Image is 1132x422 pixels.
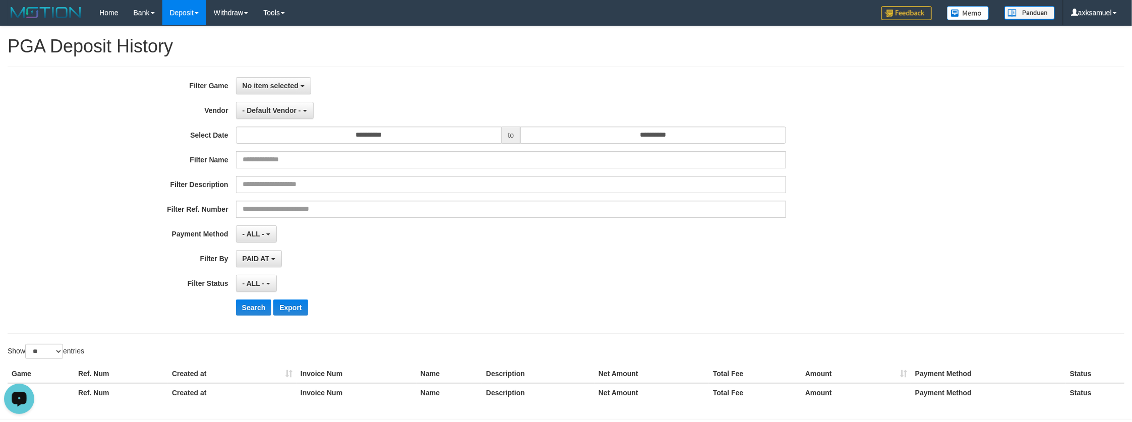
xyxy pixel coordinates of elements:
[911,383,1066,402] th: Payment Method
[236,275,277,292] button: - ALL -
[243,279,265,287] span: - ALL -
[236,299,272,316] button: Search
[168,365,296,383] th: Created at
[236,77,311,94] button: No item selected
[236,250,282,267] button: PAID AT
[709,383,801,402] th: Total Fee
[8,344,84,359] label: Show entries
[296,365,416,383] th: Invoice Num
[594,383,709,402] th: Net Amount
[8,36,1124,56] h1: PGA Deposit History
[296,383,416,402] th: Invoice Num
[243,106,301,114] span: - Default Vendor -
[168,383,296,402] th: Created at
[594,365,709,383] th: Net Amount
[8,5,84,20] img: MOTION_logo.png
[243,82,299,90] span: No item selected
[25,344,63,359] select: Showentries
[502,127,521,144] span: to
[801,383,911,402] th: Amount
[273,299,308,316] button: Export
[74,365,168,383] th: Ref. Num
[911,365,1066,383] th: Payment Method
[1066,365,1124,383] th: Status
[74,383,168,402] th: Ref. Num
[416,383,482,402] th: Name
[8,365,74,383] th: Game
[881,6,932,20] img: Feedback.jpg
[1004,6,1055,20] img: panduan.png
[709,365,801,383] th: Total Fee
[236,102,314,119] button: - Default Vendor -
[416,365,482,383] th: Name
[243,230,265,238] span: - ALL -
[482,365,594,383] th: Description
[947,6,989,20] img: Button%20Memo.svg
[243,255,269,263] span: PAID AT
[801,365,911,383] th: Amount
[236,225,277,243] button: - ALL -
[482,383,594,402] th: Description
[1066,383,1124,402] th: Status
[4,4,34,34] button: Open LiveChat chat widget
